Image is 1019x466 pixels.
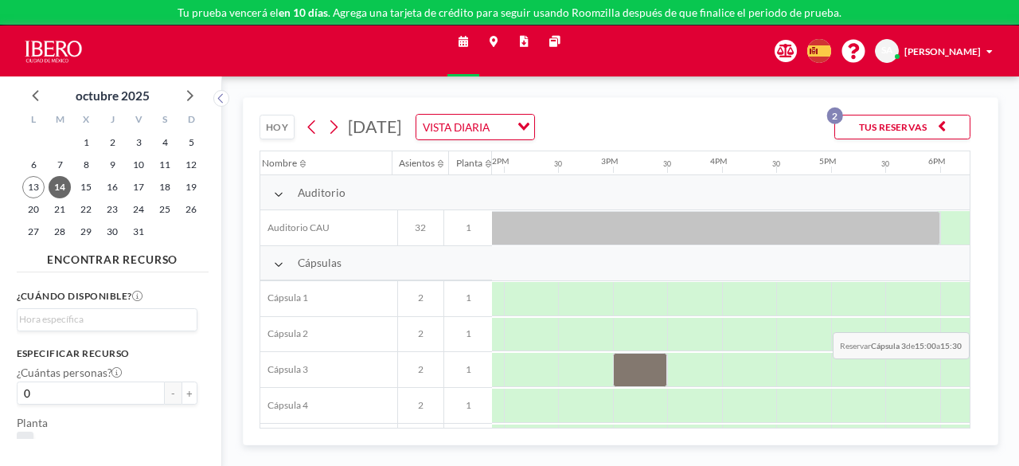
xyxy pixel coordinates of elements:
[834,115,970,139] button: TUS RESERVAS2
[928,156,945,166] div: 6PM
[444,328,492,340] span: 1
[47,111,73,131] div: M
[127,221,150,243] span: viernes, 31 de octubre de 2025
[22,221,45,243] span: lunes, 27 de octubre de 2025
[154,198,176,221] span: sábado, 25 de octubre de 2025
[19,312,189,327] input: Search for option
[21,437,28,451] span: 1
[260,328,308,340] span: Cápsula 2
[833,332,970,359] span: Reservar de a
[348,116,401,137] span: [DATE]
[17,366,123,379] label: ¿Cuántas personas?
[398,222,444,234] span: 32
[494,118,508,136] input: Search for option
[21,111,47,131] div: L
[101,198,123,221] span: jueves, 23 de octubre de 2025
[444,292,492,304] span: 1
[154,154,176,176] span: sábado, 11 de octubre de 2025
[165,382,182,405] button: -
[180,176,202,198] span: domingo, 19 de octubre de 2025
[298,186,346,199] span: Auditorio
[75,154,97,176] span: miércoles, 8 de octubre de 2025
[49,154,71,176] span: martes, 7 de octubre de 2025
[772,160,780,169] div: 30
[100,111,126,131] div: J
[398,400,444,412] span: 2
[101,131,123,154] span: jueves, 2 de octubre de 2025
[75,198,97,221] span: miércoles, 22 de octubre de 2025
[416,115,534,139] div: Search for option
[49,198,71,221] span: martes, 21 de octubre de 2025
[260,222,330,234] span: Auditorio CAU
[262,158,297,170] div: Nombre
[710,156,727,166] div: 4PM
[444,364,492,376] span: 1
[75,131,97,154] span: miércoles, 1 de octubre de 2025
[398,328,444,340] span: 2
[601,156,618,166] div: 3PM
[492,156,509,166] div: 2PM
[940,342,962,351] b: 15:30
[17,247,209,266] h4: ENCONTRAR RECURSO
[904,45,981,57] span: [PERSON_NAME]
[180,131,202,154] span: domingo, 5 de octubre de 2025
[22,176,45,198] span: lunes, 13 de octubre de 2025
[399,158,435,170] div: Asientos
[871,342,906,351] b: Cápsula 3
[75,176,97,198] span: miércoles, 15 de octubre de 2025
[76,84,150,107] div: octubre 2025
[444,222,492,234] span: 1
[101,221,123,243] span: jueves, 30 de octubre de 2025
[101,154,123,176] span: jueves, 9 de octubre de 2025
[152,111,178,131] div: S
[178,111,205,131] div: D
[881,160,889,169] div: 30
[126,111,152,131] div: V
[75,221,97,243] span: miércoles, 29 de octubre de 2025
[182,382,198,405] button: +
[420,118,492,136] span: VISTA DIARIA
[73,111,100,131] div: X
[180,154,202,176] span: domingo, 12 de octubre de 2025
[49,176,71,198] span: martes, 14 de octubre de 2025
[456,158,482,170] div: Planta
[398,292,444,304] span: 2
[127,176,150,198] span: viernes, 17 de octubre de 2025
[18,309,197,331] div: Search for option
[827,108,844,124] p: 2
[398,364,444,376] span: 2
[260,400,308,412] span: Cápsula 4
[444,400,492,412] span: 1
[154,176,176,198] span: sábado, 18 de octubre de 2025
[260,364,308,376] span: Cápsula 3
[881,45,893,57] span: SA
[554,160,562,169] div: 30
[22,154,45,176] span: lunes, 6 de octubre de 2025
[101,176,123,198] span: jueves, 16 de octubre de 2025
[180,198,202,221] span: domingo, 26 de octubre de 2025
[127,131,150,154] span: viernes, 3 de octubre de 2025
[663,160,671,169] div: 30
[49,221,71,243] span: martes, 28 de octubre de 2025
[127,154,150,176] span: viernes, 10 de octubre de 2025
[298,256,342,269] span: Cápsulas
[915,342,936,351] b: 15:00
[21,37,85,65] img: organization-logo
[279,6,328,19] b: en 10 días
[17,348,198,360] h3: Especificar recurso
[17,416,48,429] label: Planta
[127,198,150,221] span: viernes, 24 de octubre de 2025
[260,292,308,304] span: Cápsula 1
[819,156,836,166] div: 5PM
[260,115,294,139] button: HOY
[154,131,176,154] span: sábado, 4 de octubre de 2025
[22,198,45,221] span: lunes, 20 de octubre de 2025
